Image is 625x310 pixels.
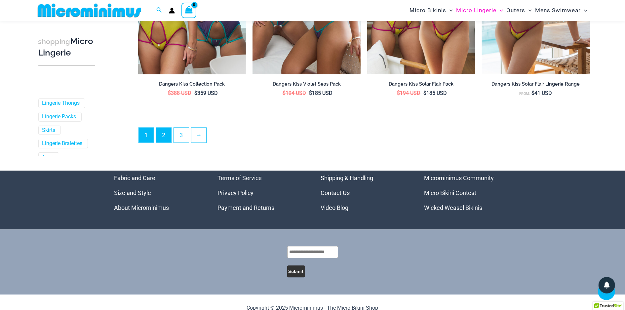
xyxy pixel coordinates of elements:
span: From: [520,92,530,96]
button: Submit [287,265,305,277]
span: Menu Toggle [496,2,503,19]
span: $ [532,90,535,96]
a: Dangers Kiss Solar Flair Lingerie Range [482,81,590,90]
bdi: 41 USD [532,90,552,96]
a: Payment and Returns [217,204,274,211]
a: Privacy Policy [217,189,254,196]
a: Mens SwimwearMenu ToggleMenu Toggle [533,2,589,19]
a: Dangers Kiss Violet Seas Pack [253,81,361,90]
a: Micro Bikini Contest [424,189,476,196]
aside: Footer Widget 2 [217,171,304,215]
aside: Footer Widget 3 [321,171,408,215]
a: Dangers Kiss Solar Flair Pack [367,81,475,90]
a: Fabric and Care [114,174,156,181]
nav: Product Pagination [138,127,590,146]
a: Size and Style [114,189,151,196]
span: $ [397,90,400,96]
a: Tops [42,154,54,161]
span: Mens Swimwear [535,2,581,19]
h2: Dangers Kiss Collection Pack [138,81,246,87]
h2: Dangers Kiss Solar Flair Pack [367,81,475,87]
span: $ [194,90,197,96]
nav: Menu [114,171,201,215]
a: Shipping & Handling [321,174,373,181]
span: $ [283,90,286,96]
span: Page 1 [139,128,154,142]
a: Wicked Weasel Bikinis [424,204,482,211]
a: Micro BikinisMenu ToggleMenu Toggle [408,2,454,19]
span: shopping [38,37,70,46]
span: $ [423,90,426,96]
nav: Menu [217,171,304,215]
a: → [191,128,206,142]
a: Lingerie Packs [42,113,76,120]
bdi: 388 USD [168,90,191,96]
a: Contact Us [321,189,350,196]
bdi: 359 USD [194,90,218,96]
a: Lingerie Bralettes [42,140,83,147]
span: $ [309,90,312,96]
a: Page 3 [174,128,189,142]
bdi: 194 USD [283,90,306,96]
a: Account icon link [169,8,175,14]
aside: Footer Widget 1 [114,171,201,215]
h2: Dangers Kiss Solar Flair Lingerie Range [482,81,590,87]
img: MM SHOP LOGO FLAT [35,3,144,18]
a: Micro LingerieMenu ToggleMenu Toggle [454,2,505,19]
a: Video Blog [321,204,349,211]
span: Outers [506,2,525,19]
h2: Dangers Kiss Violet Seas Pack [253,81,361,87]
a: Lingerie Thongs [42,100,80,107]
a: View Shopping Cart, empty [181,3,197,18]
span: Menu Toggle [446,2,453,19]
a: About Microminimus [114,204,169,211]
nav: Menu [321,171,408,215]
span: Menu Toggle [581,2,587,19]
aside: Footer Widget 4 [424,171,511,215]
bdi: 185 USD [309,90,332,96]
a: OutersMenu ToggleMenu Toggle [505,2,533,19]
span: $ [168,90,171,96]
nav: Menu [424,171,511,215]
h3: Micro Lingerie [38,36,95,58]
span: Micro Bikinis [410,2,446,19]
a: Dangers Kiss Collection Pack [138,81,246,90]
nav: Site Navigation [407,1,590,20]
a: Microminimus Community [424,174,494,181]
span: Menu Toggle [525,2,532,19]
bdi: 194 USD [397,90,420,96]
bdi: 185 USD [423,90,447,96]
a: Terms of Service [217,174,262,181]
a: Skirts [42,127,56,134]
a: Page 2 [156,128,171,142]
a: Search icon link [156,6,162,15]
span: Micro Lingerie [456,2,496,19]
